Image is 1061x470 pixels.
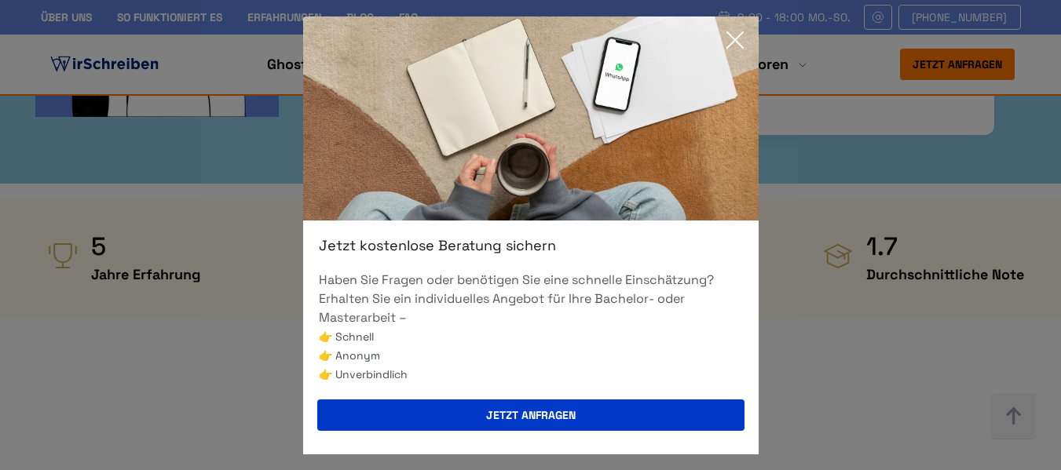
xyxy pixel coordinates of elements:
[319,365,743,384] li: 👉 Unverbindlich
[319,271,743,327] p: Haben Sie Fragen oder benötigen Sie eine schnelle Einschätzung? Erhalten Sie ein individuelles An...
[317,399,745,431] button: Jetzt anfragen
[319,327,743,346] li: 👉 Schnell
[319,346,743,365] li: 👉 Anonym
[303,16,759,220] img: exit
[303,236,759,255] div: Jetzt kostenlose Beratung sichern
